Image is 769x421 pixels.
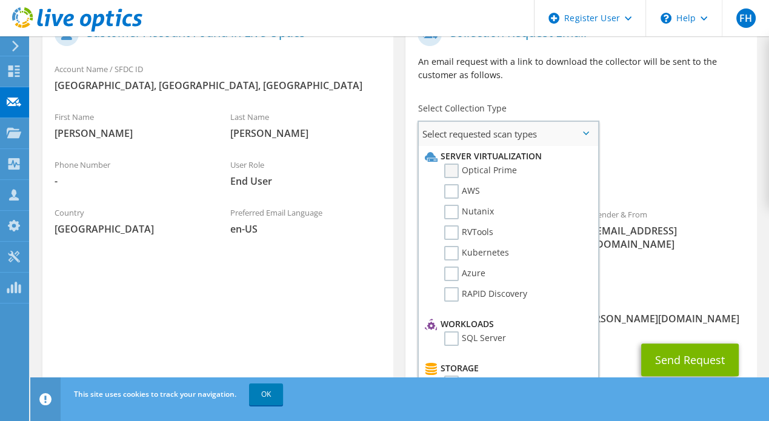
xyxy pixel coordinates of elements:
li: Workloads [422,317,591,331]
div: User Role [218,152,394,194]
span: End User [230,174,382,188]
div: Last Name [218,104,394,146]
a: OK [249,383,283,405]
li: Storage [422,361,591,376]
label: Optical Prime [444,164,517,178]
div: Requested Collections [405,151,756,196]
div: Account Name / SFDC ID [42,56,393,98]
label: CLARiiON/VNX [444,376,520,390]
span: en-US [230,222,382,236]
span: [PERSON_NAME] [55,127,206,140]
p: An email request with a link to download the collector will be sent to the customer as follows. [418,55,744,82]
div: CC & Reply To [405,290,756,331]
span: FH [736,8,756,28]
span: [PERSON_NAME] [230,127,382,140]
div: Phone Number [42,152,218,194]
span: [GEOGRAPHIC_DATA] [55,222,206,236]
svg: \n [661,13,671,24]
div: First Name [42,104,218,146]
label: Nutanix [444,205,494,219]
label: Azure [444,267,485,281]
label: RVTools [444,225,493,240]
span: [EMAIL_ADDRESS][DOMAIN_NAME] [593,224,745,251]
label: Kubernetes [444,246,509,260]
span: [GEOGRAPHIC_DATA], [GEOGRAPHIC_DATA], [GEOGRAPHIC_DATA] [55,79,381,92]
span: This site uses cookies to track your navigation. [74,389,236,399]
li: Server Virtualization [422,149,591,164]
label: AWS [444,184,480,199]
div: To [405,202,581,283]
span: Select requested scan types [419,122,598,146]
div: Preferred Email Language [218,200,394,242]
div: Sender & From [581,202,757,257]
button: Send Request [641,343,739,376]
label: Select Collection Type [418,102,506,114]
span: - [55,174,206,188]
label: RAPID Discovery [444,287,527,302]
div: Country [42,200,218,242]
label: SQL Server [444,331,506,346]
